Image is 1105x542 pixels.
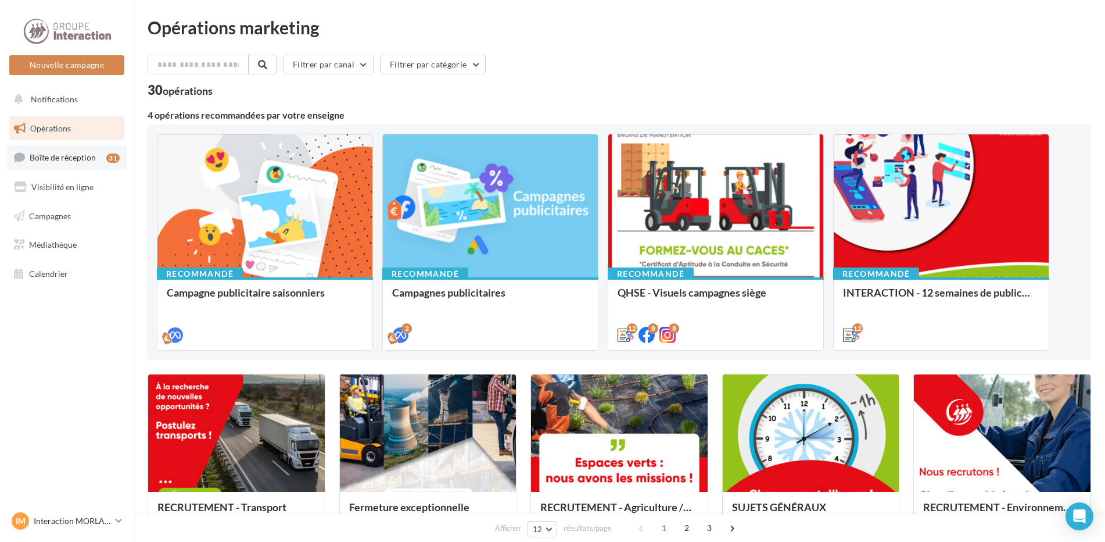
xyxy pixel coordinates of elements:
div: SUJETS GÉNÉRAUX [732,501,890,525]
span: 3 [700,519,719,537]
div: 8 [669,323,679,334]
div: Recommandé [833,268,919,280]
button: Notifications [7,87,122,112]
div: RECRUTEMENT - Agriculture / Espaces verts [540,501,698,525]
div: Open Intercom Messenger [1065,502,1093,530]
div: 8 [648,323,658,334]
div: 31 [106,154,120,163]
span: Calendrier [29,269,68,279]
p: Interaction MORLAIX [34,515,111,527]
span: Visibilité en ligne [31,182,94,192]
button: 12 [528,521,557,537]
span: Médiathèque [29,240,77,249]
a: IM Interaction MORLAIX [9,510,124,532]
div: 12 [627,323,637,334]
div: Campagne publicitaire saisonniers [167,287,363,310]
div: 4 opérations recommandées par votre enseigne [148,110,1091,120]
div: 2 [401,323,412,334]
div: Opérations marketing [148,19,1091,36]
button: Filtrer par catégorie [380,55,486,74]
button: Filtrer par canal [283,55,374,74]
div: 12 [852,323,863,334]
div: Campagnes publicitaires [392,287,589,310]
span: IM [16,515,26,527]
span: Notifications [31,94,78,104]
span: 1 [655,519,673,537]
div: QHSE - Visuels campagnes siège [618,287,814,310]
span: Afficher [495,523,521,534]
span: Boîte de réception [30,152,96,162]
a: Médiathèque [7,233,127,257]
a: Boîte de réception31 [7,145,127,170]
div: Fermeture exceptionnelle [349,501,507,525]
span: 12 [533,525,543,534]
div: 30 [148,84,213,97]
div: opérations [163,85,213,96]
div: INTERACTION - 12 semaines de publication [843,287,1039,310]
div: Recommandé [157,268,243,280]
span: Campagnes [29,211,71,220]
button: Nouvelle campagne [9,55,124,75]
span: 2 [677,519,696,537]
a: Opérations [7,116,127,141]
a: Visibilité en ligne [7,175,127,199]
div: RECRUTEMENT - Transport [157,501,315,525]
span: résultats/page [564,523,612,534]
a: Calendrier [7,262,127,286]
a: Campagnes [7,204,127,229]
span: Opérations [30,123,71,133]
div: Recommandé [382,268,468,280]
div: Recommandé [608,268,694,280]
div: RECRUTEMENT - Environnement [923,501,1081,525]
